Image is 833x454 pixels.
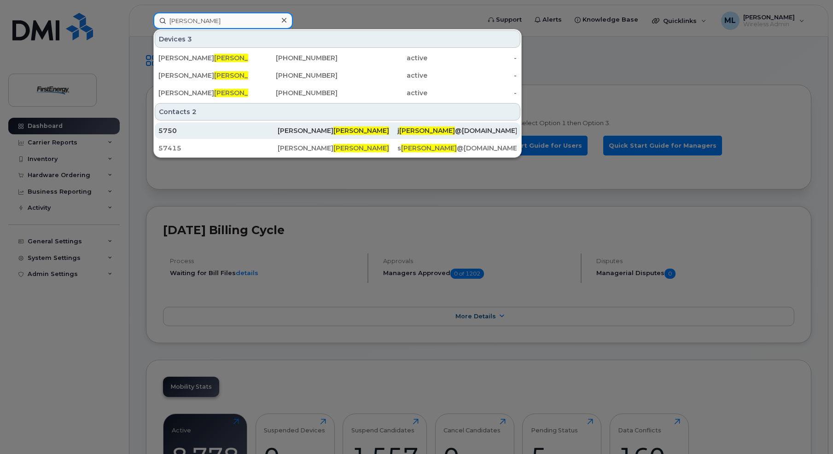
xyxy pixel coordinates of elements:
div: active [338,88,427,98]
a: [PERSON_NAME][PERSON_NAME][PHONE_NUMBER]active- [155,50,520,66]
div: s @[DOMAIN_NAME] [397,144,517,153]
span: 2 [192,107,197,116]
div: Contacts [155,103,520,121]
span: [PERSON_NAME] [214,89,270,97]
a: 57415[PERSON_NAME][PERSON_NAME]s[PERSON_NAME]@[DOMAIN_NAME] [155,140,520,156]
div: [PERSON_NAME] [158,71,248,80]
div: - [427,88,517,98]
div: [PERSON_NAME] [278,144,397,153]
div: Devices [155,30,520,48]
a: [PERSON_NAME][PERSON_NAME][PHONE_NUMBER]active- [155,67,520,84]
div: - [427,53,517,63]
span: [PERSON_NAME] [333,144,389,152]
div: active [338,71,427,80]
div: [PERSON_NAME] [278,126,397,135]
span: [PERSON_NAME] [333,126,389,135]
span: [PERSON_NAME] [401,144,457,152]
div: 57415 [158,144,278,153]
span: [PERSON_NAME] [399,126,455,135]
div: 5750 [158,126,278,135]
div: [PERSON_NAME] [158,53,248,63]
iframe: Messenger Launcher [793,414,826,447]
div: active [338,53,427,63]
span: [PERSON_NAME] [214,71,270,80]
div: [PHONE_NUMBER] [248,71,338,80]
a: 5750[PERSON_NAME][PERSON_NAME]j[PERSON_NAME]@[DOMAIN_NAME] [155,122,520,139]
div: - [427,71,517,80]
div: j @[DOMAIN_NAME] [397,126,517,135]
span: [PERSON_NAME] [214,54,270,62]
div: [PERSON_NAME] [158,88,248,98]
a: [PERSON_NAME][PERSON_NAME][PHONE_NUMBER]active- [155,85,520,101]
div: [PHONE_NUMBER] [248,88,338,98]
div: [PHONE_NUMBER] [248,53,338,63]
span: 3 [187,34,192,44]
